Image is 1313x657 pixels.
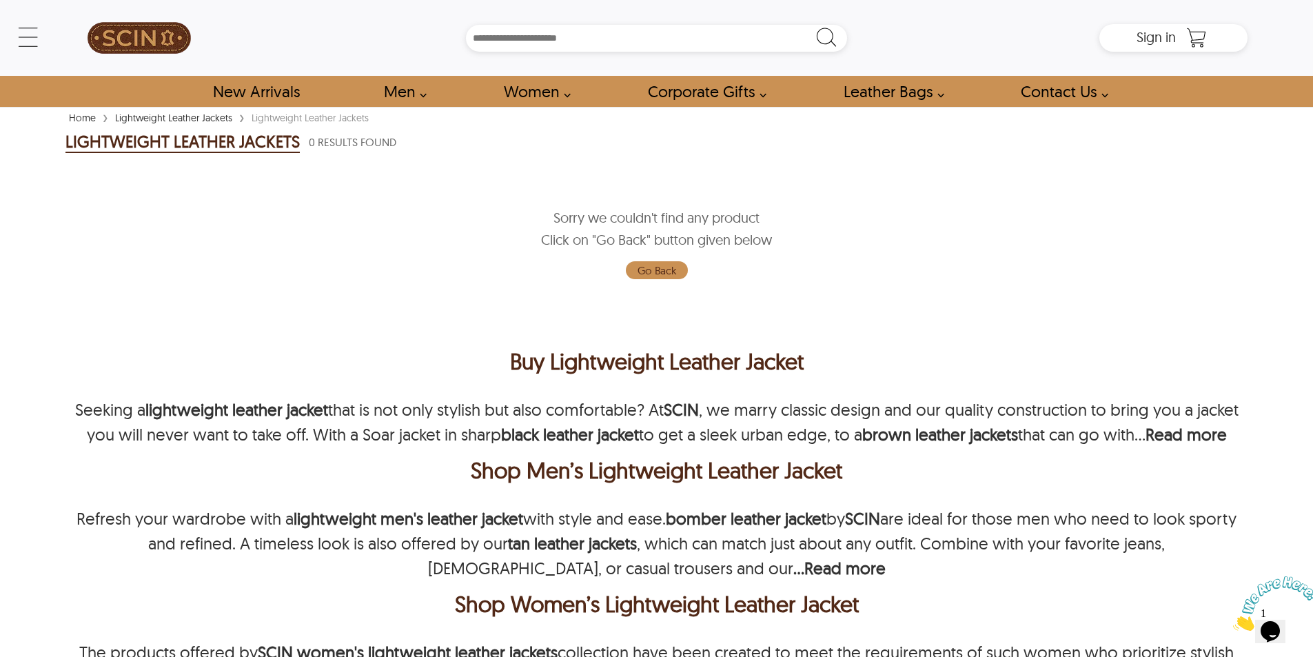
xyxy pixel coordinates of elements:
[1228,571,1313,636] iframe: chat widget
[626,261,688,279] a: Go Back
[112,112,236,124] a: Lightweight Leather Jackets
[69,587,1244,620] div: Shop Women’s Lightweight Leather Jacket
[1137,33,1176,44] a: Sign in
[501,424,639,445] a: black leather jacket
[845,508,880,529] a: SCIN
[65,7,213,69] a: SCIN
[1146,424,1227,445] b: Read more
[488,76,578,107] a: Shop Women Leather Jackets
[294,508,523,529] strong: lightweight men's leather jacket
[145,399,328,420] strong: lightweight leather jacket
[1183,28,1210,48] a: Shopping Cart
[103,105,108,129] span: ›
[368,76,434,107] a: shop men's leather jackets
[65,131,300,153] h2: LIGHTWEIGHT LEATHER JACKETS
[65,587,1248,620] h2: Shop Women&rsquo;s Lightweight Leather Jacket
[793,558,804,578] strong: ...
[65,345,1248,378] h1: Buy Lightweight Leather Jacket
[248,111,372,125] div: Lightweight Leather Jackets
[65,128,1248,156] div: Lightweight Leather Jackets 0 Results Found
[804,558,886,578] b: Read more
[664,399,699,420] a: SCIN
[1005,76,1116,107] a: contact-us
[77,508,1236,578] p: Refresh your wardrobe with a with style and ease. by are ideal for those men who need to look spo...
[553,207,760,229] span: Sorry we couldn't find any product
[309,134,396,151] span: 0 Results Found
[65,454,1248,487] h2: Shop Men&rsquo;s Lightweight Leather Jacket
[1137,28,1176,46] span: Sign in
[6,6,11,17] span: 1
[88,7,191,69] img: SCIN
[508,533,637,554] a: tan leather jackets
[541,229,772,251] span: Click on "Go Back" button given below
[75,399,1239,445] p: Seeking a that is not only stylish but also comfortable? At , we marry classic design and our qua...
[197,76,315,107] a: Shop New Arrivals
[69,454,1244,487] div: Shop Men’s Lightweight Leather Jacket
[6,6,91,60] img: Chat attention grabber
[65,112,99,124] a: Home
[666,508,826,529] a: bomber leather jacket
[632,76,774,107] a: Shop Leather Corporate Gifts
[828,76,952,107] a: Shop Leather Bags
[239,105,245,129] span: ›
[862,424,1018,445] a: brown leather jackets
